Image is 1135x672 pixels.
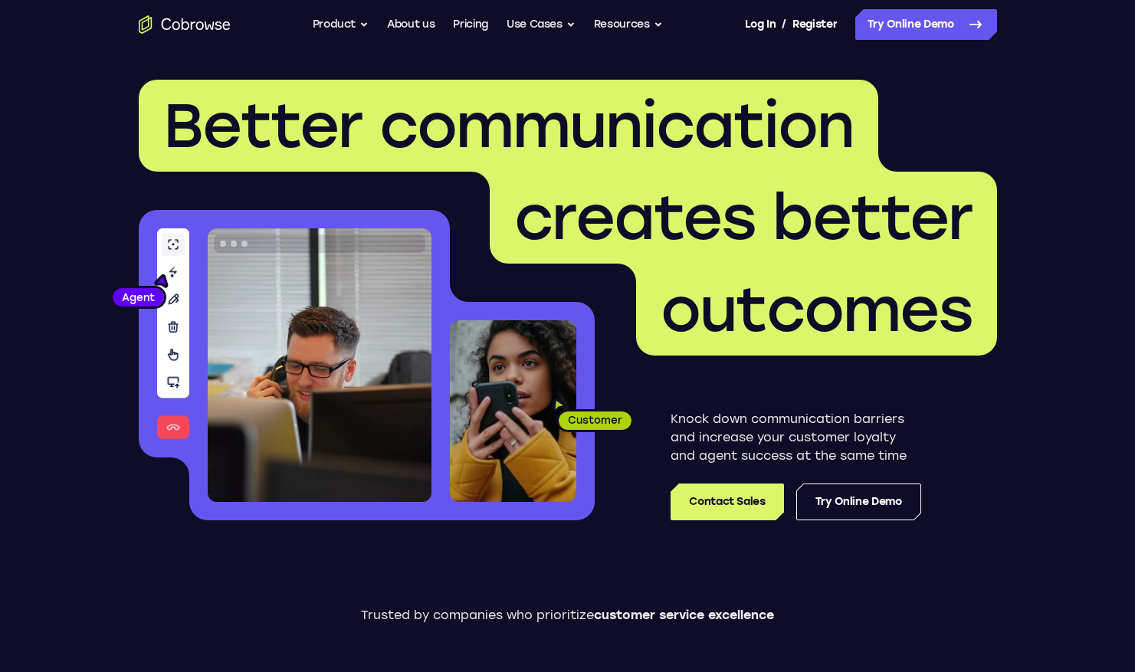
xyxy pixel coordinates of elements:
a: Contact Sales [671,484,783,520]
a: Go to the home page [139,15,231,34]
a: Register [792,9,837,40]
img: A customer support agent talking on the phone [208,228,431,502]
button: Resources [594,9,663,40]
a: Log In [745,9,776,40]
p: Knock down communication barriers and increase your customer loyalty and agent success at the sam... [671,410,921,465]
button: Product [313,9,369,40]
span: Better communication [163,89,854,162]
a: Pricing [453,9,488,40]
a: About us [387,9,435,40]
span: outcomes [661,273,973,346]
img: A customer holding their phone [450,320,576,502]
a: Try Online Demo [855,9,997,40]
button: Use Cases [507,9,576,40]
a: Try Online Demo [796,484,921,520]
span: creates better [514,181,973,254]
span: / [782,15,786,34]
span: customer service excellence [594,608,774,622]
